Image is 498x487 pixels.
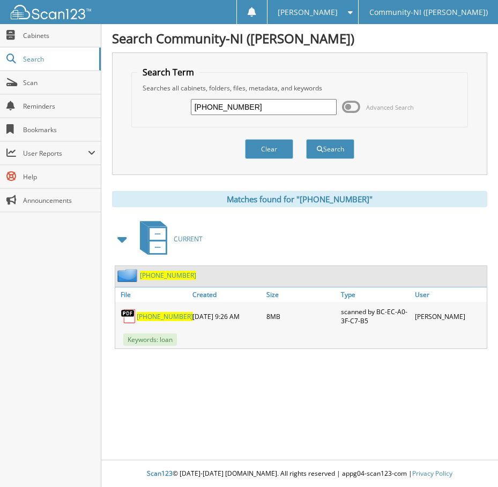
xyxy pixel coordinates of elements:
[412,305,487,328] div: [PERSON_NAME]
[338,287,413,302] a: Type
[121,308,137,324] img: PDF.png
[23,172,95,181] span: Help
[190,305,264,328] div: [DATE] 9:26 AM
[278,9,338,16] span: [PERSON_NAME]
[123,333,177,346] span: Keywords: loan
[23,78,95,87] span: Scan
[112,191,487,207] div: Matches found for "[PHONE_NUMBER]"
[264,305,338,328] div: 8MB
[264,287,338,302] a: Size
[137,83,462,93] div: Searches all cabinets, folders, files, metadata, and keywords
[306,139,354,159] button: Search
[23,149,88,158] span: User Reports
[137,312,193,321] a: [PHONE_NUMBER]
[23,31,95,40] span: Cabinets
[23,102,95,111] span: Reminders
[23,125,95,134] span: Bookmarks
[338,305,413,328] div: scanned by BC-EC-A0-3F-C7-B5
[369,9,488,16] span: Community-NI ([PERSON_NAME])
[115,287,190,302] a: File
[23,55,94,64] span: Search
[23,196,95,205] span: Announcements
[11,5,91,19] img: scan123-logo-white.svg
[412,469,452,478] a: Privacy Policy
[112,29,487,47] h1: Search Community-NI ([PERSON_NAME])
[117,269,140,282] img: folder2.png
[147,469,173,478] span: Scan123
[140,271,196,280] a: [PHONE_NUMBER]
[412,287,487,302] a: User
[137,66,199,78] legend: Search Term
[174,234,203,243] span: CURRENT
[190,287,264,302] a: Created
[101,461,498,487] div: © [DATE]-[DATE] [DOMAIN_NAME]. All rights reserved | appg04-scan123-com |
[133,218,203,260] a: CURRENT
[366,103,414,111] span: Advanced Search
[245,139,293,159] button: Clear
